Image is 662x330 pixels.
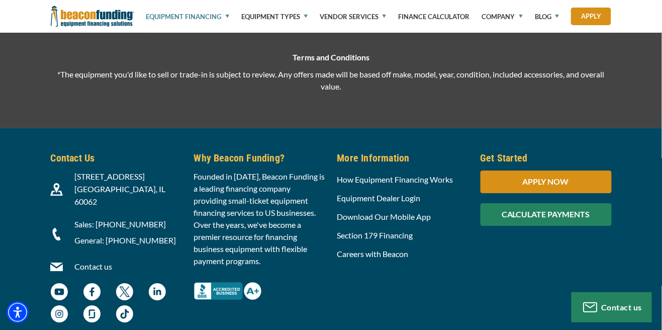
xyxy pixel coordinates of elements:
a: Beacon Funding twitter - open in a new tab [116,288,133,298]
h5: Why Beacon Funding? [194,150,325,166]
a: CALCULATE PAYMENTS [481,209,612,219]
img: Beacon Funding TikTok [116,305,133,322]
a: Download Our Mobile App [337,212,431,221]
a: Section 179 Financing [337,230,413,240]
h5: Get Started [481,150,612,166]
p: Founded in [DATE], Beacon Funding is a leading financing company providing small-ticket equipment... [194,171,325,267]
div: APPLY NOW [481,171,612,193]
a: Careers with Beacon [337,249,409,259]
a: APPLY NOW [481,177,612,186]
img: Beacon Funding Instagram [51,305,68,322]
img: Beacon Funding twitter [116,283,133,300]
a: Better Business Bureau Complaint Free A+ Rating - open in a new tab [194,279,261,289]
p: *The equipment you'd like to sell or trade-in is subject to review. Any offers made will be based... [51,68,612,93]
a: Beacon Funding Glassdoor - open in a new tab [83,310,101,320]
p: Sales: [PHONE_NUMBER] [74,218,182,230]
a: Contact us [74,262,112,271]
img: Beacon Funding Phone [50,228,63,240]
button: Contact us [572,292,652,322]
a: How Equipment Financing Works [337,175,453,184]
img: Beacon Funding YouTube Channel [51,283,68,300]
a: Beacon Funding Facebook - open in a new tab [83,288,101,298]
div: CALCULATE PAYMENTS [481,203,612,226]
a: Beacon Funding TikTok - open in a new tab [116,310,133,320]
a: Beacon Funding LinkedIn - open in a new tab [149,288,166,298]
img: Beacon Funding Facebook [83,283,101,300]
img: Beacon Funding location [50,183,63,196]
div: Accessibility Menu [7,301,29,323]
a: Apply [571,8,611,25]
a: Beacon Funding Instagram - open in a new tab [51,310,68,320]
a: Equipment Dealer Login [337,193,421,203]
h5: Contact Us [51,150,182,166]
img: Beacon Funding Email Contact Icon [50,261,63,273]
a: Beacon Funding YouTube Channel - open in a new tab [51,288,68,298]
img: Beacon Funding LinkedIn [149,283,166,300]
h5: More Information [337,150,468,166]
p: General: [PHONE_NUMBER] [74,234,182,246]
span: [STREET_ADDRESS] [GEOGRAPHIC_DATA], IL 60062 [74,172,165,206]
img: Beacon Funding Glassdoor [83,305,101,322]
img: Better Business Bureau Complaint Free A+ Rating [194,282,261,300]
strong: Terms and Conditions [293,52,369,62]
span: Contact us [602,302,642,312]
